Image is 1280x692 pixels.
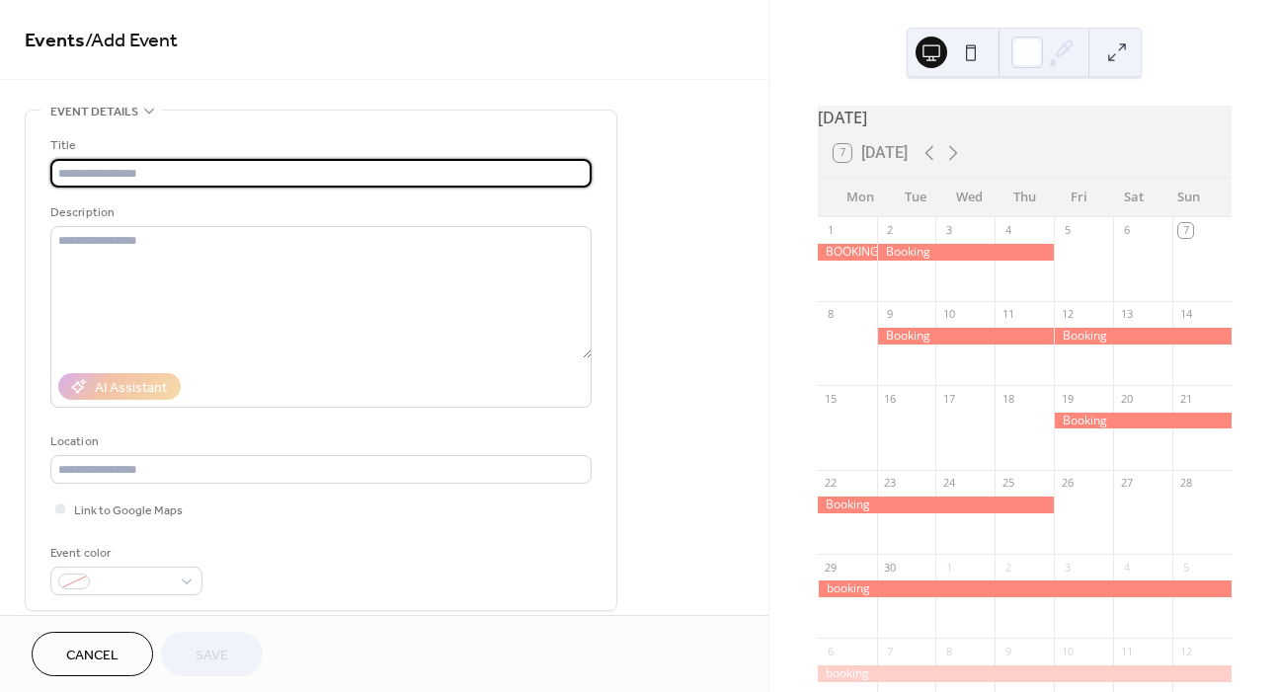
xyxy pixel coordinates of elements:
div: 5 [1178,560,1193,575]
div: 1 [824,223,839,238]
div: 17 [941,391,956,406]
div: 9 [1000,644,1015,658]
div: 16 [883,391,898,406]
div: 6 [1119,223,1134,238]
div: 10 [941,307,956,322]
div: Booking [1054,413,1232,429]
div: booking [818,665,1232,682]
div: 11 [1119,644,1134,658]
div: 2 [883,223,898,238]
div: 10 [1060,644,1075,658]
div: Title [50,135,588,156]
div: 14 [1178,307,1193,322]
div: Booking [877,244,1055,261]
span: Link to Google Maps [74,500,183,521]
div: 22 [824,476,839,491]
div: 23 [883,476,898,491]
div: 21 [1178,391,1193,406]
div: 7 [883,644,898,658]
div: Booking [1054,328,1232,345]
div: 12 [1060,307,1075,322]
div: Wed [942,178,997,217]
div: 4 [1119,560,1134,575]
div: 15 [824,391,839,406]
div: 13 [1119,307,1134,322]
div: 12 [1178,644,1193,658]
div: 2 [1000,560,1015,575]
div: Tue [888,178,942,217]
div: 3 [941,223,956,238]
div: Thu [998,178,1052,217]
div: 6 [824,644,839,658]
div: 9 [883,307,898,322]
div: Location [50,431,588,452]
div: 30 [883,560,898,575]
div: Booking [818,497,1055,513]
div: Sat [1106,178,1160,217]
div: 29 [824,560,839,575]
div: 27 [1119,476,1134,491]
div: 25 [1000,476,1015,491]
div: 20 [1119,391,1134,406]
div: 18 [1000,391,1015,406]
span: Event details [50,102,138,122]
button: Cancel [32,632,153,676]
div: 8 [824,307,839,322]
div: 5 [1060,223,1075,238]
div: Fri [1052,178,1106,217]
div: Description [50,202,588,223]
div: 1 [941,560,956,575]
div: Booking [877,328,1055,345]
div: BOOKING [818,244,877,261]
div: 19 [1060,391,1075,406]
div: Sun [1161,178,1216,217]
div: 4 [1000,223,1015,238]
div: 24 [941,476,956,491]
div: Event color [50,543,199,564]
div: Mon [834,178,888,217]
div: 26 [1060,476,1075,491]
span: Cancel [66,646,119,666]
div: 3 [1060,560,1075,575]
div: 11 [1000,307,1015,322]
a: Events [25,22,85,60]
div: [DATE] [818,106,1232,129]
span: / Add Event [85,22,178,60]
div: booking [818,580,1232,597]
div: 8 [941,644,956,658]
div: 28 [1178,476,1193,491]
div: 7 [1178,223,1193,238]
